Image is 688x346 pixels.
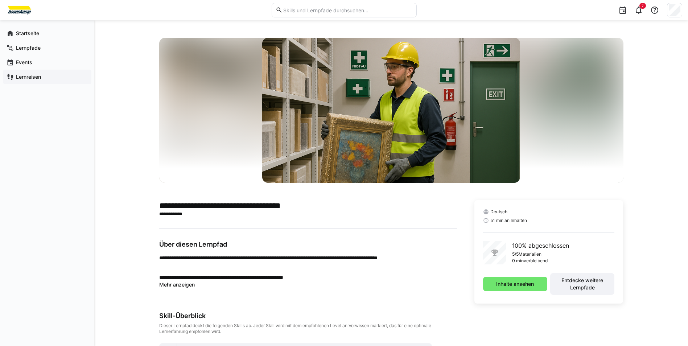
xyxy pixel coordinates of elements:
span: Deutsch [490,209,507,215]
p: Materialien [519,251,541,257]
span: 7 [642,4,644,8]
button: Inhalte ansehen [483,277,547,291]
span: Entdecke weitere Lernpfade [554,277,611,291]
span: 51 min an Inhalten [490,218,527,223]
div: Dieser Lernpfad deckt die folgenden Skills ab. Jeder Skill wird mit dem empfohlenen Level an Vorw... [159,323,457,334]
span: Inhalte ansehen [495,280,535,288]
button: Entdecke weitere Lernpfade [550,273,614,295]
span: Mehr anzeigen [159,281,195,288]
p: 5/5 [512,251,519,257]
input: Skills und Lernpfade durchsuchen… [283,7,412,13]
h3: Über diesen Lernpfad [159,240,457,248]
p: verbleibend [524,258,548,264]
p: 0 min [512,258,524,264]
div: Skill-Überblick [159,312,457,320]
p: 100% abgeschlossen [512,241,569,250]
